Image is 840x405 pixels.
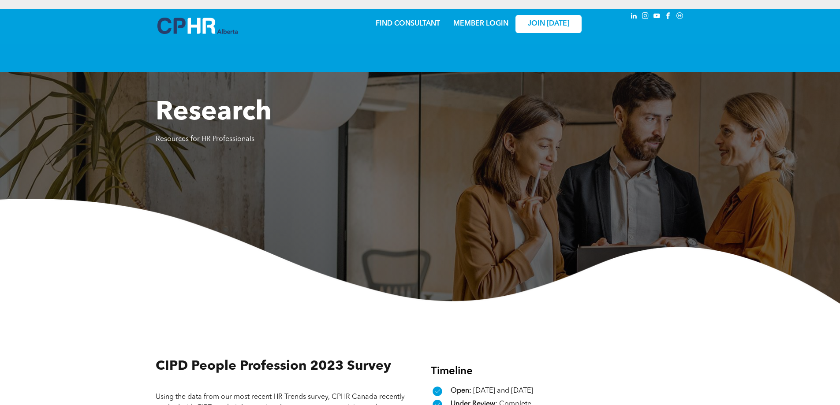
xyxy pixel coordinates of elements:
[156,136,254,143] span: Resources for HR Professionals
[652,11,662,23] a: youtube
[664,11,673,23] a: facebook
[156,360,391,373] span: CIPD People Profession 2023 Survey
[376,20,440,27] a: FIND CONSULTANT
[431,366,473,377] span: Timeline
[629,11,639,23] a: linkedin
[157,18,238,34] img: A blue and white logo for cp alberta
[641,11,650,23] a: instagram
[473,387,533,394] span: [DATE] and [DATE]
[156,100,272,126] span: Research
[451,387,471,394] span: Open:
[515,15,582,33] a: JOIN [DATE]
[528,20,569,28] span: JOIN [DATE]
[453,20,508,27] a: MEMBER LOGIN
[675,11,685,23] a: Social network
